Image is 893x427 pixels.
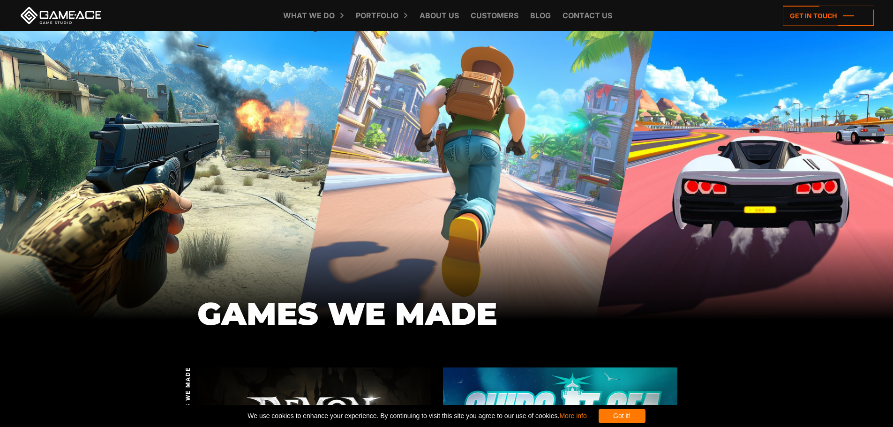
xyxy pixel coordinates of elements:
div: Got it! [599,409,645,423]
a: Get in touch [783,6,874,26]
span: We use cookies to enhance your experience. By continuing to visit this site you agree to our use ... [248,409,586,423]
a: More info [559,412,586,420]
h1: GAMES WE MADE [197,297,697,331]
